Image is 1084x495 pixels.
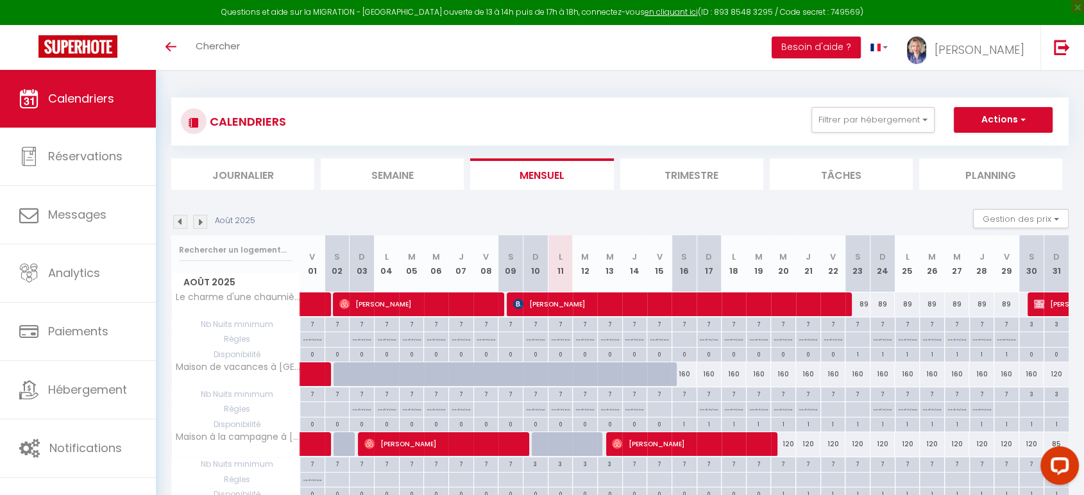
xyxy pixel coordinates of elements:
[796,317,820,330] div: 7
[747,317,771,330] div: 7
[647,348,672,360] div: 0
[473,235,498,292] th: 08
[845,387,870,399] div: 7
[697,235,722,292] th: 17
[779,251,787,263] abbr: M
[385,251,389,263] abbr: L
[821,417,845,430] div: 1
[172,273,300,292] span: Août 2025
[424,417,448,430] div: 0
[920,317,944,330] div: 7
[625,332,643,344] p: No ch in/out
[48,382,127,398] span: Hébergement
[697,417,722,430] div: 1
[907,37,926,64] img: ...
[375,348,399,360] div: 0
[548,317,573,330] div: 7
[895,417,920,430] div: 1
[870,317,895,330] div: 7
[10,5,49,44] button: Open LiveChat chat widget
[523,317,548,330] div: 7
[508,251,514,263] abbr: S
[612,432,770,456] span: [PERSON_NAME]
[796,432,821,456] div: 120
[452,402,470,414] p: No ch in/out
[625,402,643,414] p: No ch in/out
[895,387,920,399] div: 7
[449,387,473,399] div: 7
[1019,317,1044,330] div: 3
[378,332,396,344] p: No ch in/out
[172,348,300,362] span: Disponibilité
[49,440,122,456] span: Notifications
[700,332,718,344] p: No ch in/out
[824,332,842,344] p: No ch in/out
[215,215,255,227] p: Août 2025
[325,387,350,399] div: 7
[645,6,698,17] a: en cliquant ici
[300,317,325,330] div: 7
[174,362,302,372] span: Maison de vacances à [GEOGRAPHIC_DATA] "Des Lys d'Océan"
[474,317,498,330] div: 7
[606,251,614,263] abbr: M
[300,387,325,399] div: 7
[300,348,325,360] div: 0
[186,25,250,70] a: Chercher
[923,332,941,344] p: No ch in/out
[172,402,300,416] span: Règles
[746,235,771,292] th: 19
[771,432,796,456] div: 120
[424,317,448,330] div: 7
[400,348,424,360] div: 0
[681,251,687,263] abbr: S
[1004,251,1010,263] abbr: V
[973,209,1069,228] button: Gestion des prix
[359,251,365,263] abbr: D
[581,251,589,263] abbr: M
[573,417,597,430] div: 0
[523,387,548,399] div: 7
[300,235,325,292] th: 01
[697,387,722,399] div: 7
[375,387,399,399] div: 7
[1044,317,1069,330] div: 3
[897,25,1040,70] a: ... [PERSON_NAME]
[527,332,545,344] p: No ch in/out
[449,417,473,430] div: 0
[339,292,498,316] span: [PERSON_NAME]
[402,402,420,414] p: No ch in/out
[576,332,594,344] p: No ch in/out
[874,402,892,414] p: No ch in/out
[498,235,523,292] th: 09
[771,417,795,430] div: 1
[895,317,920,330] div: 7
[923,402,941,414] p: No ch in/out
[172,387,300,401] span: Nb Nuits minimum
[722,387,746,399] div: 7
[750,332,768,344] p: No ch in/out
[374,235,399,292] th: 04
[174,292,302,302] span: Le charme d'une chaumière typiquement bretonne
[350,348,374,360] div: 0
[994,317,1019,330] div: 7
[207,107,286,136] h3: CALENDRIERS
[796,235,821,292] th: 21
[325,348,350,360] div: 0
[948,402,966,414] p: No ch in/out
[945,417,969,430] div: 1
[459,251,464,263] abbr: J
[870,417,895,430] div: 1
[1019,417,1044,430] div: 1
[548,235,573,292] th: 11
[657,251,663,263] abbr: V
[470,158,613,190] li: Mensuel
[970,348,994,360] div: 1
[48,206,106,222] span: Messages
[845,417,870,430] div: 1
[821,348,845,360] div: 0
[796,362,821,386] div: 160
[747,417,771,430] div: 1
[945,235,970,292] th: 27
[400,317,424,330] div: 7
[650,332,668,344] p: No ch in/out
